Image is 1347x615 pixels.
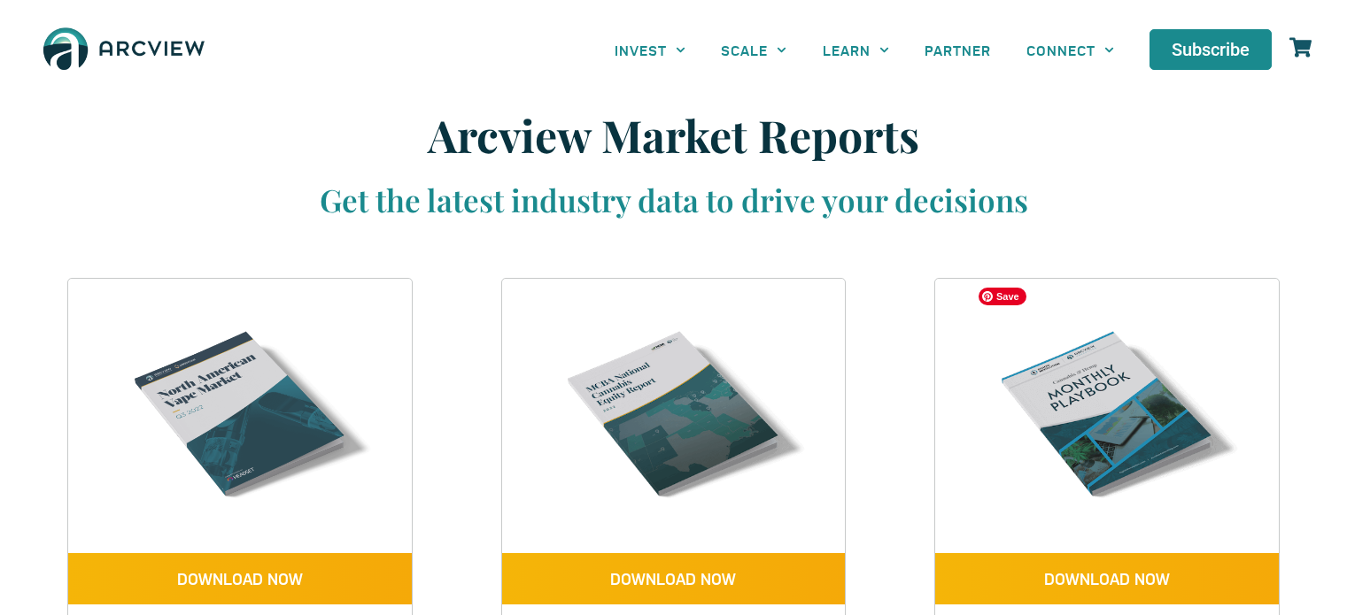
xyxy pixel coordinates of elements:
a: LEARN [805,30,907,70]
a: INVEST [597,30,703,70]
a: DOWNLOAD NOW [935,553,1279,604]
a: DOWNLOAD NOW [68,553,412,604]
a: PARTNER [907,30,1009,70]
img: Q3 2022 VAPE REPORT [103,279,377,553]
a: SCALE [703,30,804,70]
span: Save [979,288,1026,305]
h3: Get the latest industry data to drive your decisions [196,180,1152,220]
a: DOWNLOAD NOW [502,553,846,604]
span: Subscribe [1172,41,1250,58]
a: CONNECT [1009,30,1132,70]
span: DOWNLOAD NOW [177,571,303,587]
img: Cannabis & Hemp Monthly Playbook [970,279,1244,553]
nav: Menu [597,30,1132,70]
span: DOWNLOAD NOW [610,571,736,587]
h1: Arcview Market Reports [196,109,1152,162]
img: The Arcview Group [35,18,213,82]
span: DOWNLOAD NOW [1044,571,1170,587]
a: Subscribe [1150,29,1272,70]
